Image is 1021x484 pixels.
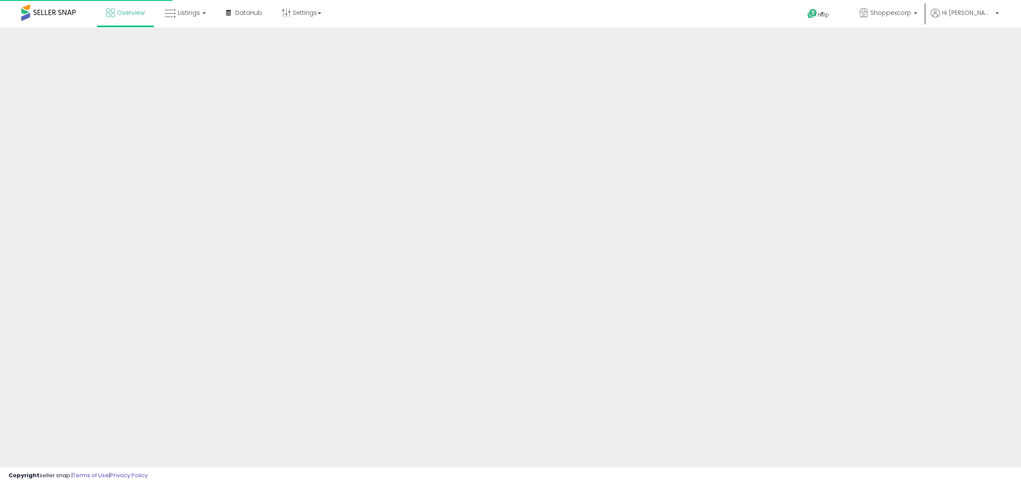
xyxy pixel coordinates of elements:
[801,2,846,28] a: Help
[870,9,911,17] span: Shoppexcorp
[818,11,829,18] span: Help
[117,9,145,17] span: Overview
[931,9,999,28] a: Hi [PERSON_NAME]
[178,9,200,17] span: Listings
[235,9,262,17] span: DataHub
[942,9,993,17] span: Hi [PERSON_NAME]
[807,9,818,19] i: Get Help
